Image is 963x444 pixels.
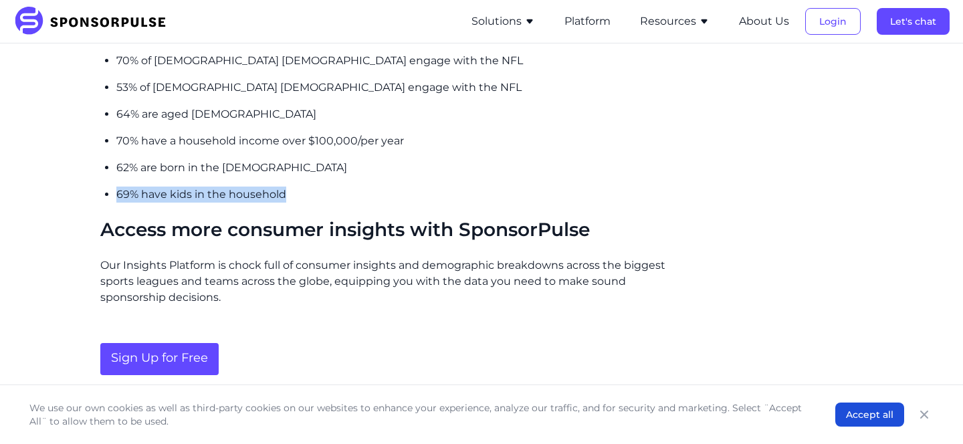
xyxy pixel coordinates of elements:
[877,15,950,27] a: Let's chat
[116,187,669,203] p: 69% have kids in the household
[100,257,669,306] p: Our Insights Platform is chock full of consumer insights and demographic breakdowns across the bi...
[100,219,669,241] h2: Access more consumer insights with SponsorPulse
[116,80,669,96] p: 53% of [DEMOGRAPHIC_DATA] [DEMOGRAPHIC_DATA] engage with the NFL
[896,380,963,444] iframe: Chat Widget
[471,13,535,29] button: Solutions
[564,15,611,27] a: Platform
[29,401,809,428] p: We use our own cookies as well as third-party cookies on our websites to enhance your experience,...
[835,403,904,427] button: Accept all
[13,7,176,36] img: SponsorPulse
[116,106,669,122] p: 64% are aged [DEMOGRAPHIC_DATA]
[805,8,861,35] button: Login
[739,13,789,29] button: About Us
[564,13,611,29] button: Platform
[640,13,710,29] button: Resources
[116,160,669,176] p: 62% are born in the [DEMOGRAPHIC_DATA]
[116,133,669,149] p: 70% have a household income over $100,000/per year
[100,343,219,375] a: Sign Up for Free
[877,8,950,35] button: Let's chat
[116,53,669,69] p: 70% of [DEMOGRAPHIC_DATA] [DEMOGRAPHIC_DATA] engage with the NFL
[805,15,861,27] a: Login
[739,15,789,27] a: About Us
